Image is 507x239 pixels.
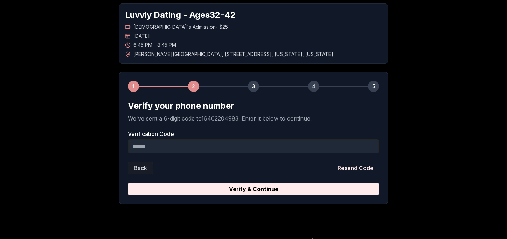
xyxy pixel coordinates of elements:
[332,162,379,174] button: Resend Code
[188,81,199,92] div: 2
[128,81,139,92] div: 1
[125,9,382,21] h1: Luvvly Dating - Ages 32 - 42
[128,100,379,111] h2: Verify your phone number
[128,131,379,137] label: Verification Code
[133,51,333,58] span: [PERSON_NAME][GEOGRAPHIC_DATA] , [STREET_ADDRESS] , [US_STATE] , [US_STATE]
[128,162,153,174] button: Back
[248,81,259,92] div: 3
[133,32,150,39] span: [DATE]
[308,81,319,92] div: 4
[368,81,379,92] div: 5
[128,114,379,123] p: We've sent a 6-digit code to 16462204983 . Enter it below to continue.
[133,42,176,49] span: 6:45 PM - 8:45 PM
[133,23,228,30] span: [DEMOGRAPHIC_DATA]'s Admission - $25
[128,183,379,195] button: Verify & Continue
